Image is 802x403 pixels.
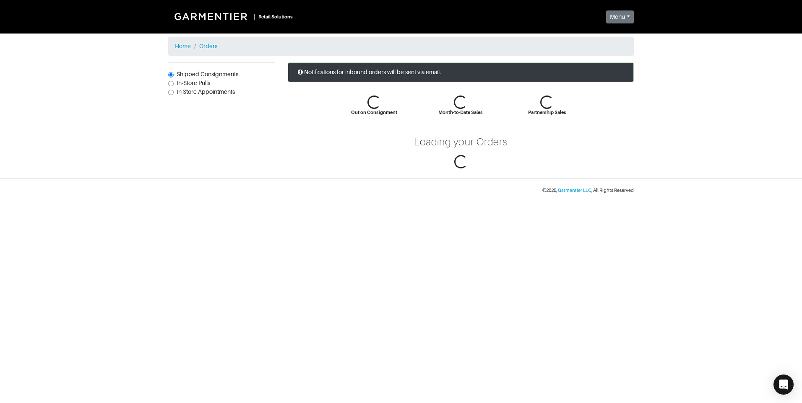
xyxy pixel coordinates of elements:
[438,109,483,116] div: Month-to-Date Sales
[177,71,238,77] span: Shipped Consignments
[168,90,174,95] input: In Store Appointments
[606,10,634,23] button: Menu
[528,109,566,116] div: Partnership Sales
[254,12,255,21] div: |
[177,80,210,86] span: In-Store Pulls
[168,37,634,56] nav: breadcrumb
[175,43,191,49] a: Home
[177,88,235,95] span: In Store Appointments
[170,8,254,24] img: Garmentier
[414,136,508,148] div: Loading your Orders
[199,43,217,49] a: Orders
[558,188,591,193] a: Garmentier LLC
[288,62,634,82] div: Notifications for inbound orders will be sent via email.
[168,7,296,26] a: |Retail Solutions
[168,72,174,77] input: Shipped Consignments
[258,14,293,19] small: Retail Solutions
[773,375,794,395] div: Open Intercom Messenger
[542,188,634,193] small: © 2025 , , All Rights Reserved
[351,109,397,116] div: Out on Consignment
[168,81,174,86] input: In-Store Pulls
